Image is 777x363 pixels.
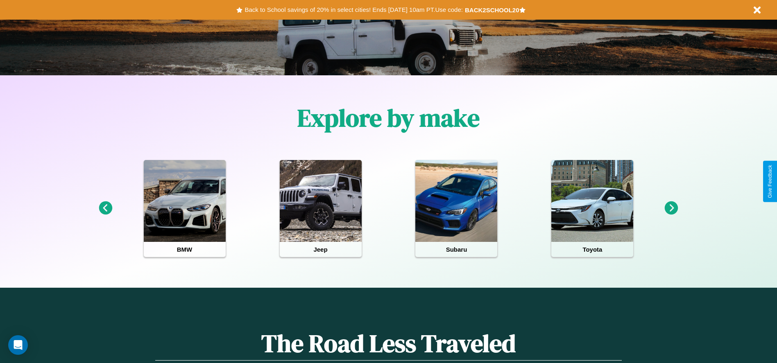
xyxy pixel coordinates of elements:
[242,4,464,16] button: Back to School savings of 20% in select cities! Ends [DATE] 10am PT.Use code:
[465,7,519,14] b: BACK2SCHOOL20
[280,242,362,257] h4: Jeep
[415,242,497,257] h4: Subaru
[297,101,480,135] h1: Explore by make
[155,327,621,361] h1: The Road Less Traveled
[551,242,633,257] h4: Toyota
[144,242,226,257] h4: BMW
[767,165,773,198] div: Give Feedback
[8,335,28,355] div: Open Intercom Messenger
